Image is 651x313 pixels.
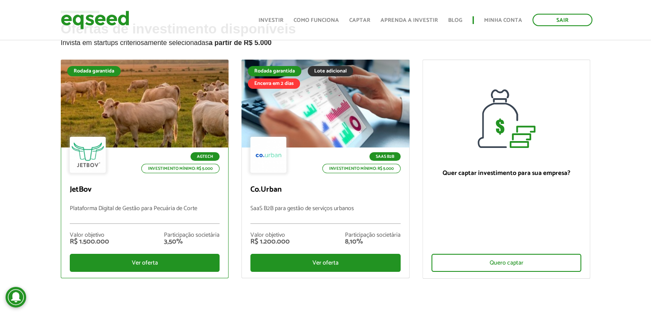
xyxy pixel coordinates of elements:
[380,18,438,23] a: Aprenda a investir
[484,18,522,23] a: Minha conta
[250,238,290,245] div: R$ 1.200.000
[345,232,401,238] div: Participação societária
[70,238,109,245] div: R$ 1.500.000
[61,60,229,278] a: Rodada garantida Agtech Investimento mínimo: R$ 5.000 JetBov Plataforma Digital de Gestão para Pe...
[209,39,272,46] strong: a partir de R$ 5.000
[431,254,582,272] div: Quero captar
[259,18,283,23] a: Investir
[61,21,591,60] h2: Ofertas de investimento disponíveis
[164,232,220,238] div: Participação societária
[250,185,401,195] p: Co.Urban
[250,254,401,272] div: Ver oferta
[422,60,591,279] a: Quer captar investimento para sua empresa? Quero captar
[532,14,592,26] a: Sair
[70,205,220,224] p: Plataforma Digital de Gestão para Pecuária de Corte
[431,169,582,177] p: Quer captar investimento para sua empresa?
[190,152,220,161] p: Agtech
[250,232,290,238] div: Valor objetivo
[61,36,591,47] p: Invista em startups criteriosamente selecionadas
[248,78,300,89] div: Encerra em 2 dias
[349,18,370,23] a: Captar
[448,18,462,23] a: Blog
[241,60,410,278] a: Rodada garantida Lote adicional Encerra em 2 dias SaaS B2B Investimento mínimo: R$ 5.000 Co.Urban...
[141,164,220,173] p: Investimento mínimo: R$ 5.000
[164,238,220,245] div: 3,50%
[70,185,220,195] p: JetBov
[250,205,401,224] p: SaaS B2B para gestão de serviços urbanos
[345,238,401,245] div: 8,10%
[322,164,401,173] p: Investimento mínimo: R$ 5.000
[61,9,129,31] img: EqSeed
[70,254,220,272] div: Ver oferta
[70,232,109,238] div: Valor objetivo
[369,152,401,161] p: SaaS B2B
[294,18,339,23] a: Como funciona
[248,66,301,76] div: Rodada garantida
[308,66,353,76] div: Lote adicional
[67,66,121,76] div: Rodada garantida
